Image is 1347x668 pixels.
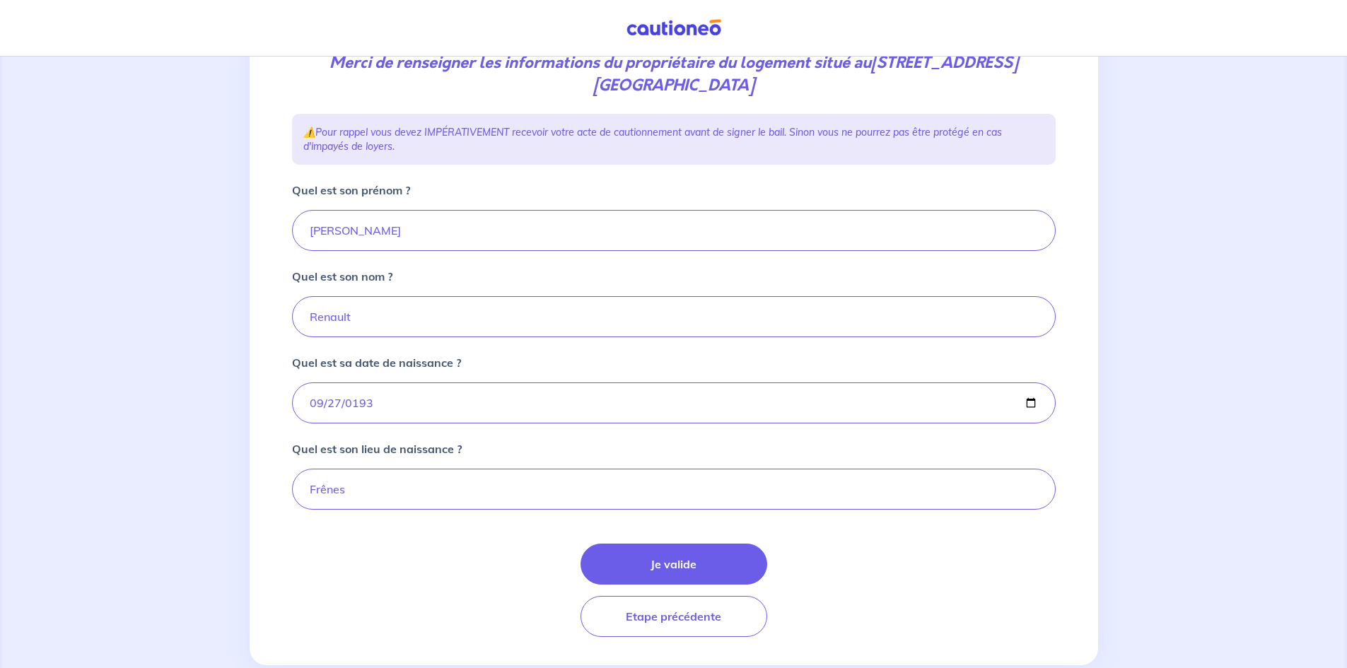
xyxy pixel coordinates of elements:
[581,596,767,637] button: Etape précédente
[581,544,767,585] button: Je valide
[292,296,1056,337] input: Duteuil
[292,182,410,199] p: Quel est son prénom ?
[292,440,462,457] p: Quel est son lieu de naissance ?
[303,126,1002,153] em: Pour rappel vous devez IMPÉRATIVEMENT recevoir votre acte de cautionnement avant de signer le bai...
[292,268,392,285] p: Quel est son nom ?
[292,210,1056,251] input: Daniel
[303,125,1044,153] p: ⚠️
[621,19,727,37] img: Cautioneo
[330,52,1017,96] em: Merci de renseigner les informations du propriétaire du logement situé au
[292,354,461,371] p: Quel est sa date de naissance ?
[292,382,1056,423] input: birthdate.placeholder
[292,469,1056,510] input: Lille
[593,52,1017,96] strong: [STREET_ADDRESS] [GEOGRAPHIC_DATA]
